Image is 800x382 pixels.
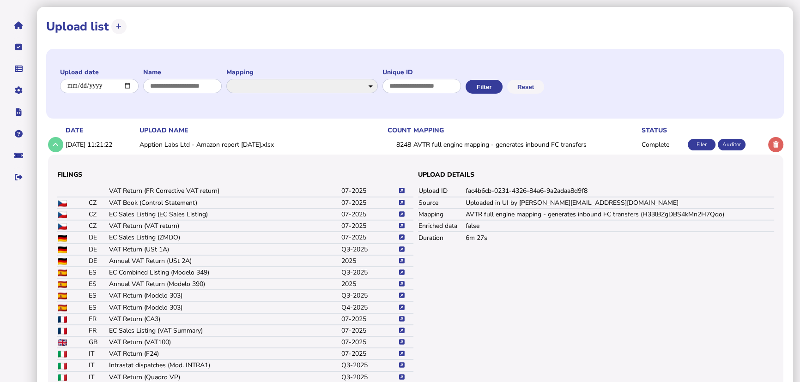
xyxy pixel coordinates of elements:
td: ES [88,267,109,278]
th: count [378,125,412,135]
img: ES flag [58,292,67,299]
div: Auditor [718,139,745,150]
td: Duration [418,232,465,243]
td: CZ [88,220,109,232]
img: ES flag [58,304,67,311]
td: VAT Return (Modelo 303) [109,290,341,301]
td: CZ [88,197,109,209]
td: Q3-2025 [341,359,398,371]
td: VAT Return (FR Corrective VAT return) [109,185,341,197]
td: Q3-2025 [341,244,398,255]
td: VAT Return (F24) [109,348,341,359]
td: Source [418,197,465,209]
td: AVTR full engine mapping - generates inbound FC transfers (H33lBZgDBS4kMn2H7Qqo) [465,209,774,220]
td: 8248 [378,135,412,154]
td: 07-2025 [341,209,398,220]
button: Developer hub links [9,102,28,122]
td: CZ [88,209,109,220]
img: DE flag [58,235,67,242]
img: IT flag [58,363,67,370]
td: VAT Return (Modelo 303) [109,301,341,313]
button: Data manager [9,59,28,78]
td: VAT Return (USt 1A) [109,244,341,255]
td: VAT Return (VAT100) [109,336,341,348]
label: Upload date [60,68,139,77]
button: Show/hide row detail [48,137,63,152]
td: EC Sales Listing (VAT Summary) [109,325,341,336]
th: status [640,125,686,135]
td: ES [88,301,109,313]
td: EC Sales Listing (ZMDO) [109,232,341,243]
td: 07-2025 [341,220,398,232]
img: IT flag [58,351,67,358]
td: DE [88,232,109,243]
td: [DATE] 11:21:22 [64,135,138,154]
td: false [465,220,774,232]
td: 07-2025 [341,336,398,348]
button: Reset [507,80,544,94]
td: 07-2025 [341,197,398,209]
td: Annual VAT Return (USt 2A) [109,255,341,267]
td: EC Combined Listing (Modelo 349) [109,267,341,278]
td: 07-2025 [341,185,398,197]
h3: Upload details [418,170,774,179]
td: Annual VAT Return (Modelo 390) [109,278,341,290]
td: Q3-2025 [341,290,398,301]
h1: Upload list [46,18,109,35]
td: 07-2025 [341,348,398,359]
td: EC Sales Listing (EC Sales Listing) [109,209,341,220]
th: upload name [138,125,378,135]
button: Home [9,16,28,35]
td: DE [88,244,109,255]
button: Upload transactions [111,19,127,34]
td: Intrastat dispatches (Mod. INTRA1) [109,359,341,371]
td: Upload ID [418,185,465,197]
img: CZ flag [58,200,67,207]
td: Uploaded in UI by [PERSON_NAME][EMAIL_ADDRESS][DOMAIN_NAME] [465,197,774,209]
td: FR [88,313,109,325]
img: ES flag [58,269,67,276]
td: Complete [640,135,686,154]
td: ES [88,290,109,301]
td: 2025 [341,255,398,267]
button: Filter [466,80,503,94]
td: 07-2025 [341,232,398,243]
td: 6m 27s [465,232,774,243]
td: Enriched data [418,220,465,232]
td: VAT Return (VAT return) [109,220,341,232]
td: DE [88,255,109,267]
button: Manage settings [9,81,28,100]
img: FR flag [58,328,67,334]
button: Raise a support ticket [9,146,28,165]
h3: Filings [57,170,413,179]
button: Delete upload [768,137,783,152]
img: CZ flag [58,211,67,218]
label: Mapping [226,68,378,77]
td: Mapping [418,209,465,220]
td: VAT Return (CA3) [109,313,341,325]
button: Sign out [9,167,28,187]
img: GB flag [58,339,67,346]
td: IT [88,359,109,371]
img: CZ flag [58,223,67,230]
td: Q4-2025 [341,301,398,313]
td: 2025 [341,278,398,290]
td: fac4b6cb-0231-4326-84a6-9a2adaa8d9f8 [465,185,774,197]
td: IT [88,348,109,359]
td: ES [88,278,109,290]
th: mapping [412,125,640,135]
label: Name [143,68,222,77]
td: Apption Labs Ltd - Amazon report [DATE].xlsx [138,135,378,154]
button: Tasks [9,37,28,57]
button: Help pages [9,124,28,143]
img: FR flag [58,316,67,323]
img: ES flag [58,281,67,288]
img: IT flag [58,374,67,381]
td: Q3-2025 [341,267,398,278]
div: Filer [688,139,715,150]
label: Unique ID [382,68,461,77]
td: AVTR full engine mapping - generates inbound FC transfers [412,135,640,154]
td: 07-2025 [341,313,398,325]
td: FR [88,325,109,336]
